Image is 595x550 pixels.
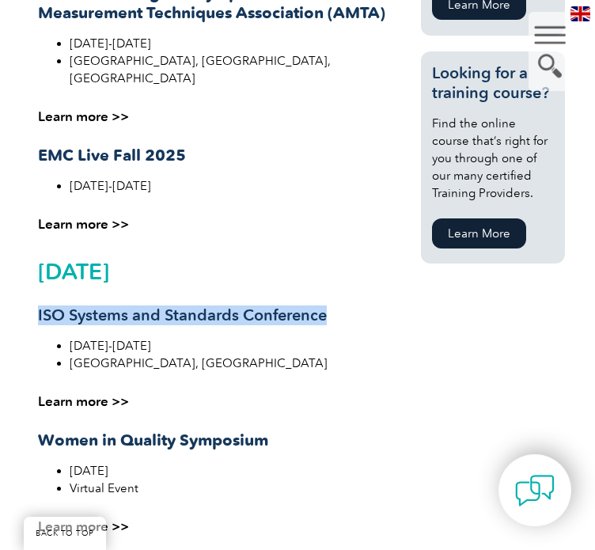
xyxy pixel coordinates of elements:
[38,108,129,124] a: Learn more >>
[70,52,396,87] li: [GEOGRAPHIC_DATA], [GEOGRAPHIC_DATA], [GEOGRAPHIC_DATA]
[38,305,396,325] h3: ISO Systems and Standards Conference
[70,480,396,497] li: Virtual Event
[70,462,396,480] li: [DATE]
[70,355,396,372] li: [GEOGRAPHIC_DATA], [GEOGRAPHIC_DATA]
[570,6,590,21] img: en
[38,259,396,284] h2: [DATE]
[24,517,106,550] a: BACK TO TOP
[38,393,129,409] a: Learn more >>
[432,218,526,248] a: Learn More
[38,216,129,232] a: Learn more >>
[515,471,555,510] img: contact-chat.png
[432,63,554,103] h3: Looking for a training course?
[70,177,396,195] li: [DATE]-[DATE]
[70,35,396,52] li: [DATE]-[DATE]
[38,431,268,449] strong: Women in Quality Symposium
[432,115,554,202] p: Find the online course that’s right for you through one of our many certified Training Providers.
[38,146,186,165] strong: EMC Live Fall 2025
[70,337,396,355] li: [DATE]-[DATE]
